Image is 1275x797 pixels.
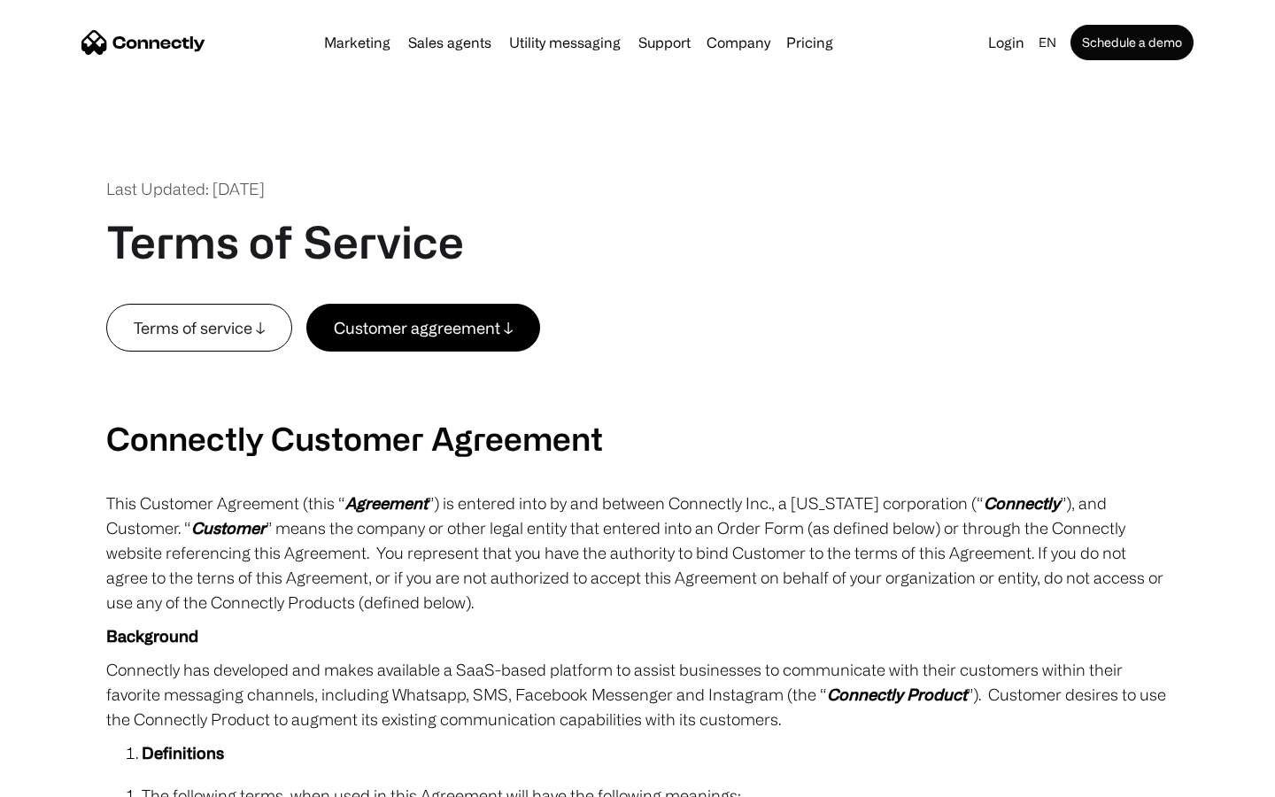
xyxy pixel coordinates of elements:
[106,491,1169,615] p: This Customer Agreement (this “ ”) is entered into by and between Connectly Inc., a [US_STATE] co...
[317,35,398,50] a: Marketing
[18,764,106,791] aside: Language selected: English
[106,177,265,201] div: Last Updated: [DATE]
[779,35,840,50] a: Pricing
[334,315,513,340] div: Customer aggreement ↓
[981,30,1032,55] a: Login
[134,315,265,340] div: Terms of service ↓
[106,419,1169,457] h2: Connectly Customer Agreement
[35,766,106,791] ul: Language list
[401,35,498,50] a: Sales agents
[1070,25,1194,60] a: Schedule a demo
[502,35,628,50] a: Utility messaging
[707,30,770,55] div: Company
[106,215,464,268] h1: Terms of Service
[106,657,1169,731] p: Connectly has developed and makes available a SaaS-based platform to assist businesses to communi...
[191,519,266,537] em: Customer
[345,494,428,512] em: Agreement
[631,35,698,50] a: Support
[106,385,1169,410] p: ‍
[1039,30,1056,55] div: en
[106,352,1169,376] p: ‍
[142,744,224,762] strong: Definitions
[827,685,967,703] em: Connectly Product
[106,627,198,645] strong: Background
[984,494,1060,512] em: Connectly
